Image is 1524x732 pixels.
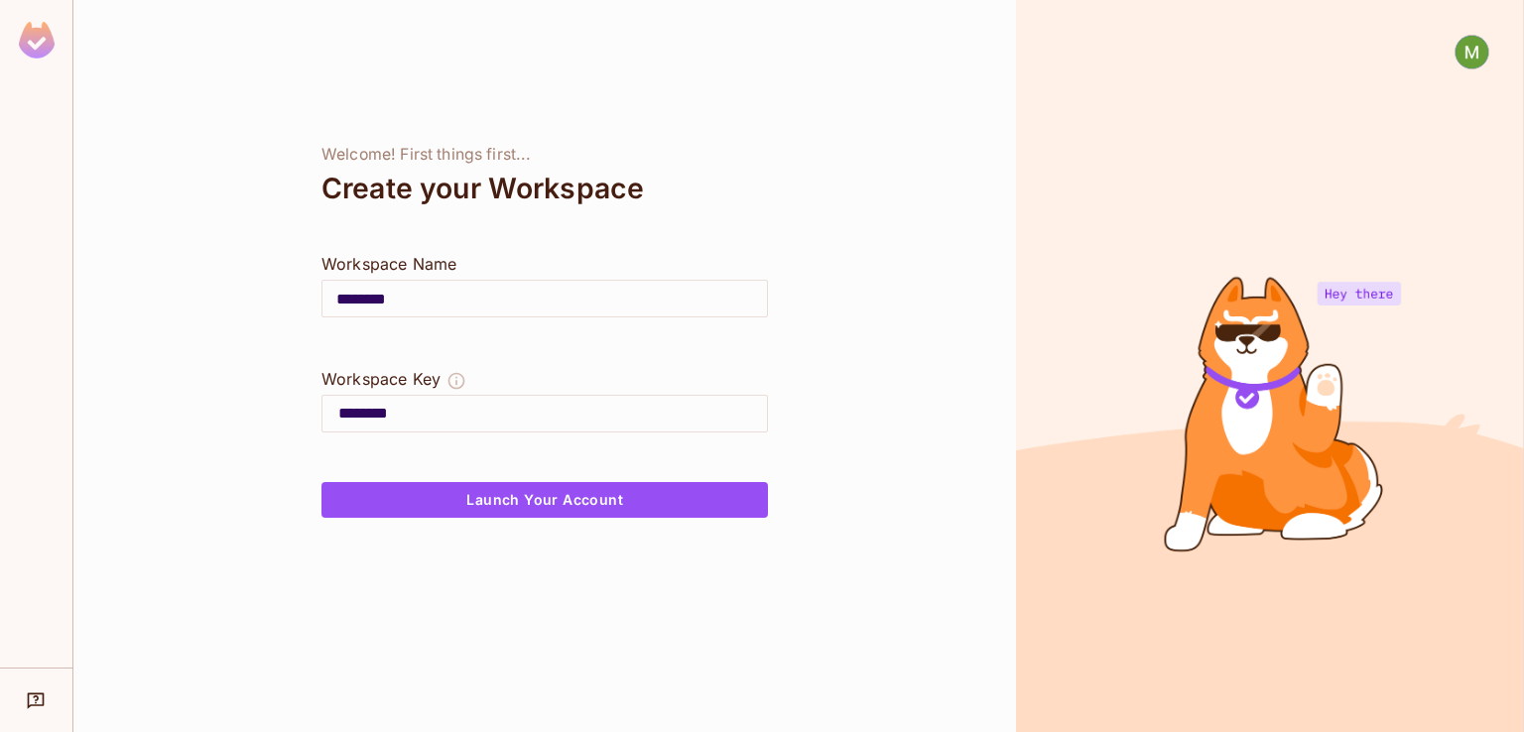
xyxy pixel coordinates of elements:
[446,367,466,395] button: The Workspace Key is unique, and serves as the identifier of your workspace.
[321,367,441,391] div: Workspace Key
[321,165,768,212] div: Create your Workspace
[14,680,59,720] div: Help & Updates
[321,482,768,518] button: Launch Your Account
[321,145,768,165] div: Welcome! First things first...
[1456,36,1488,68] img: Mark Hakim
[321,252,768,276] div: Workspace Name
[19,22,55,59] img: SReyMgAAAABJRU5ErkJggg==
